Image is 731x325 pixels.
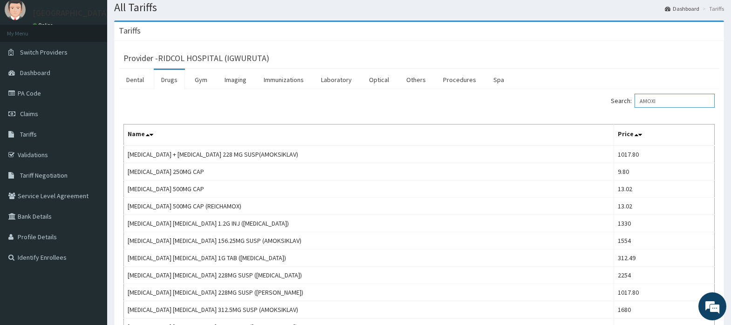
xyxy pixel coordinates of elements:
[5,221,178,254] textarea: Type your message and hit 'Enter'
[123,54,269,62] h3: Provider - RIDCOL HOSPITAL (IGWURUTA)
[48,52,157,64] div: Chat with us now
[124,284,614,301] td: [MEDICAL_DATA] [MEDICAL_DATA] 228MG SUSP ([PERSON_NAME])
[20,110,38,118] span: Claims
[217,70,254,90] a: Imaging
[20,69,50,77] span: Dashboard
[114,1,724,14] h1: All Tariffs
[614,301,714,318] td: 1680
[436,70,484,90] a: Procedures
[20,130,37,138] span: Tariffs
[124,301,614,318] td: [MEDICAL_DATA] [MEDICAL_DATA] 312.5MG SUSP (AMOKSIKLAV)
[614,163,714,180] td: 9.80
[614,267,714,284] td: 2254
[20,171,68,180] span: Tariff Negotiation
[362,70,396,90] a: Optical
[635,94,715,108] input: Search:
[154,70,185,90] a: Drugs
[33,22,55,28] a: Online
[700,5,724,13] li: Tariffs
[399,70,433,90] a: Others
[124,215,614,232] td: [MEDICAL_DATA] [MEDICAL_DATA] 1.2G INJ ([MEDICAL_DATA])
[54,101,129,195] span: We're online!
[614,232,714,249] td: 1554
[124,145,614,163] td: [MEDICAL_DATA] + [MEDICAL_DATA] 228 MG SUSP(AMOKSIKLAV)
[614,124,714,146] th: Price
[124,232,614,249] td: [MEDICAL_DATA] [MEDICAL_DATA] 156.25MG SUSP (AMOKSIKLAV)
[124,249,614,267] td: [MEDICAL_DATA] [MEDICAL_DATA] 1G TAB ([MEDICAL_DATA])
[614,284,714,301] td: 1017.80
[124,267,614,284] td: [MEDICAL_DATA] [MEDICAL_DATA] 228MG SUSP ([MEDICAL_DATA])
[153,5,175,27] div: Minimize live chat window
[187,70,215,90] a: Gym
[119,27,141,35] h3: Tariffs
[20,48,68,56] span: Switch Providers
[314,70,359,90] a: Laboratory
[17,47,38,70] img: d_794563401_company_1708531726252_794563401
[665,5,699,13] a: Dashboard
[614,180,714,198] td: 13.02
[124,124,614,146] th: Name
[124,198,614,215] td: [MEDICAL_DATA] 500MG CAP (REICHAMOX)
[33,9,109,17] p: [GEOGRAPHIC_DATA]
[614,215,714,232] td: 1330
[611,94,715,108] label: Search:
[614,145,714,163] td: 1017.80
[124,180,614,198] td: [MEDICAL_DATA] 500MG CAP
[124,163,614,180] td: [MEDICAL_DATA] 250MG CAP
[119,70,151,90] a: Dental
[614,198,714,215] td: 13.02
[614,249,714,267] td: 312.49
[256,70,311,90] a: Immunizations
[486,70,512,90] a: Spa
